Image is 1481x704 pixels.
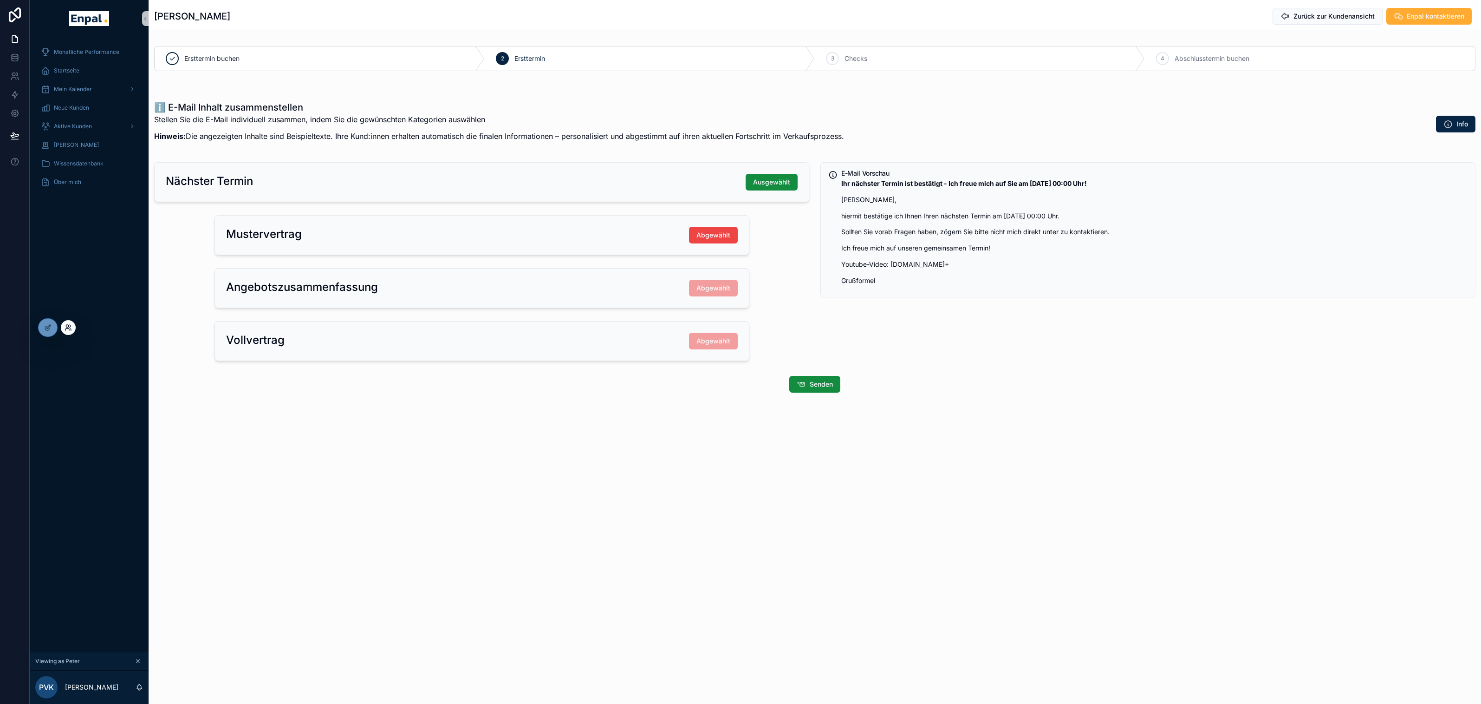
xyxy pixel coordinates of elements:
span: Abgewählt [696,230,730,240]
span: Aktive Kunden [54,123,92,130]
p: [PERSON_NAME], [841,195,1468,205]
button: Abgewählt [689,227,738,243]
span: Abschlusstermin buchen [1175,54,1249,63]
span: Neue Kunden [54,104,89,112]
span: 2 [501,55,504,62]
span: Mein Kalender [54,86,92,93]
h1: [PERSON_NAME] [154,10,230,23]
strong: Ihr nächster Termin ist bestätigt - Ich freue mich auf Sie am [DATE] 00:00 Uhr! [841,179,1087,187]
p: hiermit bestätige ich Ihnen Ihren nächsten Termin am [DATE] 00:00 Uhr. [841,211,1468,222]
p: Stellen Sie die E-Mail individuell zusammen, indem Sie die gewünschten Kategorien auswählen [154,114,844,125]
span: Monatliche Performance [54,48,119,56]
p: Die angezeigten Inhalte sind Beispieltexte. Ihre Kund:innen erhalten automatisch die finalen Info... [154,131,844,142]
button: Senden [789,376,840,393]
h2: Angebotszusammenfassung [226,280,378,295]
span: Enpal kontaktieren [1407,12,1464,21]
strong: Hinweis: [154,132,186,141]
p: Youtube-Video: [DOMAIN_NAME]+ [841,259,1468,270]
span: Checks [844,54,867,63]
span: 4 [1161,55,1164,62]
p: Sollten Sie vorab Fragen haben, zögern Sie bitte nicht mich direkt unter zu kontaktieren. [841,227,1468,237]
span: Viewing as Peter [35,658,80,665]
a: Aktive Kunden [35,118,143,135]
span: Info [1456,119,1468,129]
span: Wissensdatenbank [54,160,104,167]
span: PvK [39,682,54,693]
button: Info [1436,116,1475,132]
h2: Mustervertrag [226,227,302,242]
a: [PERSON_NAME] [35,137,143,153]
a: Neue Kunden [35,99,143,116]
span: Ersttermin [514,54,545,63]
span: Senden [810,380,833,389]
a: Monatliche Performance [35,44,143,60]
span: Zurück zur Kundenansicht [1293,12,1375,21]
h2: Vollvertrag [226,333,285,348]
span: Über mich [54,178,81,186]
p: Ich freue mich auf unseren gemeinsamen Termin! [841,243,1468,254]
a: Mein Kalender [35,81,143,98]
h1: ℹ️ E-Mail Inhalt zusammenstellen [154,101,844,114]
a: Startseite [35,62,143,79]
p: [PERSON_NAME] [65,683,118,692]
span: Ausgewählt [753,178,790,187]
span: [PERSON_NAME] [54,141,99,149]
div: scrollable content [30,37,149,203]
span: Startseite [54,67,79,74]
p: Grußformel [841,276,1468,286]
button: Ausgewählt [746,174,798,191]
img: App logo [69,11,109,26]
h5: E-Mail Vorschau [841,170,1468,177]
span: 3 [831,55,834,62]
div: ** Ihr nächster Termin ist bestätigt - Ich freue mich auf Sie am 03.11.2025 um 00:00 Uhr!** Hallo... [841,178,1468,286]
a: Über mich [35,174,143,191]
h2: Nächster Termin [166,174,253,189]
span: Ersttermin buchen [184,54,240,63]
a: Wissensdatenbank [35,155,143,172]
button: Zurück zur Kundenansicht [1273,8,1383,25]
button: Enpal kontaktieren [1386,8,1472,25]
